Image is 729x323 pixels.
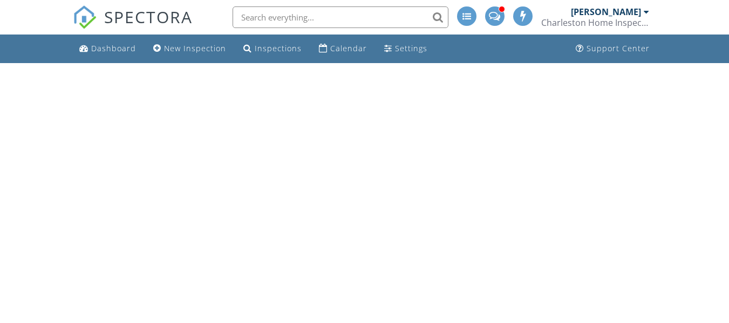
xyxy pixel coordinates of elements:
[73,15,193,37] a: SPECTORA
[571,39,654,59] a: Support Center
[91,43,136,53] div: Dashboard
[395,43,427,53] div: Settings
[255,43,302,53] div: Inspections
[104,5,193,28] span: SPECTORA
[315,39,371,59] a: Calendar
[149,39,230,59] a: New Inspection
[571,6,641,17] div: [PERSON_NAME]
[239,39,306,59] a: Inspections
[233,6,448,28] input: Search everything...
[587,43,650,53] div: Support Center
[541,17,649,28] div: Charleston Home Inspection
[330,43,367,53] div: Calendar
[380,39,432,59] a: Settings
[73,5,97,29] img: The Best Home Inspection Software - Spectora
[75,39,140,59] a: Dashboard
[164,43,226,53] div: New Inspection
